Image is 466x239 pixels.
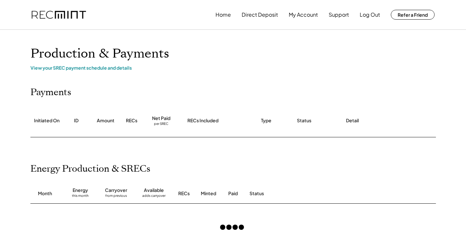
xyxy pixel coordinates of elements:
[178,190,190,197] div: RECs
[242,8,278,21] button: Direct Deposit
[216,8,231,21] button: Home
[289,8,318,21] button: My Account
[97,117,114,124] div: Amount
[250,190,361,197] div: Status
[126,117,137,124] div: RECs
[329,8,349,21] button: Support
[152,115,170,122] div: Net Paid
[32,11,86,19] img: recmint-logotype%403x.png
[74,117,78,124] div: ID
[38,190,52,197] div: Month
[142,194,165,200] div: adds carryover
[72,194,89,200] div: this month
[297,117,311,124] div: Status
[187,117,218,124] div: RECs Included
[144,187,164,194] div: Available
[30,46,436,61] h1: Production & Payments
[346,117,359,124] div: Detail
[30,163,150,175] h2: Energy Production & SRECs
[30,65,436,71] div: View your SREC payment schedule and details
[154,122,168,127] div: per SREC
[201,190,216,197] div: Minted
[391,10,435,20] button: Refer a Friend
[228,190,238,197] div: Paid
[73,187,88,194] div: Energy
[105,187,127,194] div: Carryover
[34,117,60,124] div: Initiated On
[105,194,127,200] div: from previous
[261,117,271,124] div: Type
[360,8,380,21] button: Log Out
[30,87,71,98] h2: Payments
